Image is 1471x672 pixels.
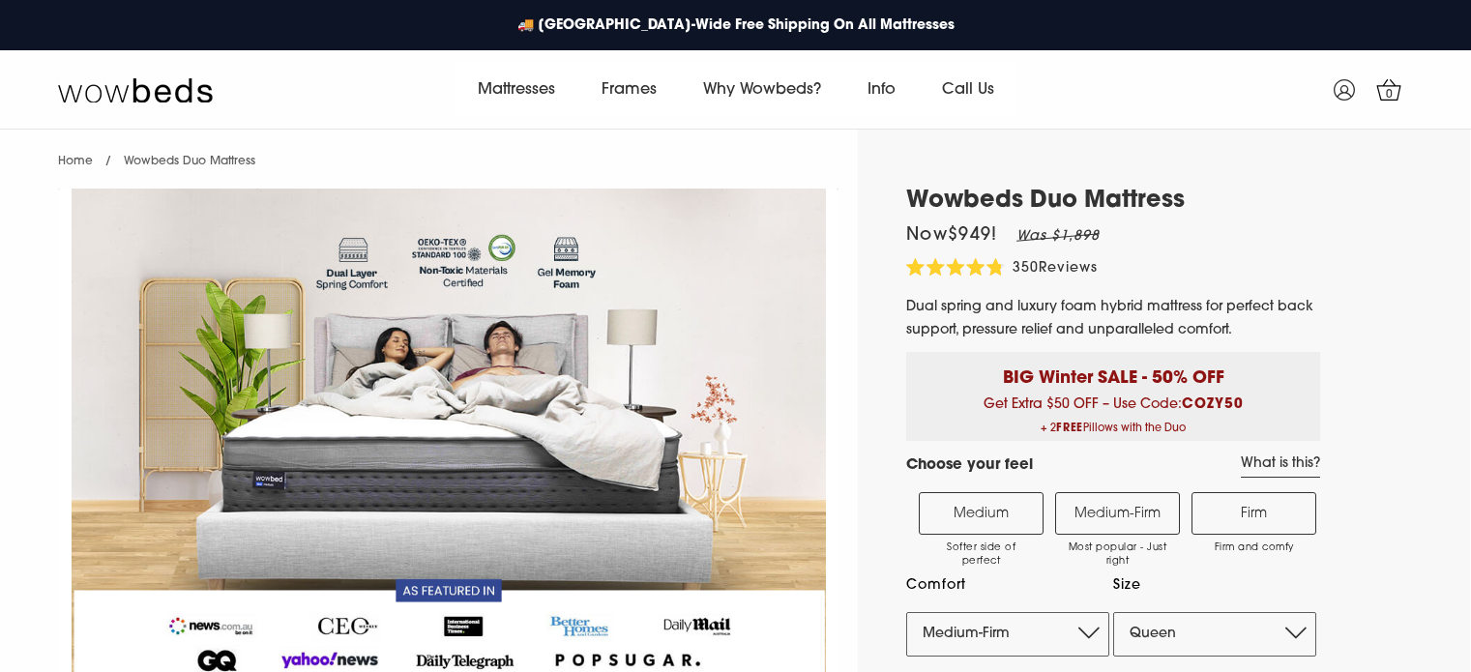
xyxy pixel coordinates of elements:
img: Wow Beds Logo [58,76,213,103]
h1: Wowbeds Duo Mattress [906,188,1320,216]
a: Home [58,156,93,167]
em: Was $1,898 [1016,229,1100,244]
b: COZY50 [1182,397,1244,412]
label: Medium-Firm [1055,492,1180,535]
a: Mattresses [455,63,578,117]
span: 0 [1380,85,1399,104]
span: / [105,156,111,167]
label: Comfort [906,573,1109,598]
a: What is this? [1241,455,1320,478]
b: FREE [1056,424,1083,434]
a: Frames [578,63,680,117]
label: Firm [1192,492,1316,535]
h4: Choose your feel [906,455,1033,478]
a: 0 [1365,66,1413,114]
a: Info [844,63,919,117]
label: Size [1113,573,1316,598]
a: 🚚 [GEOGRAPHIC_DATA]-Wide Free Shipping On All Mattresses [508,6,964,45]
p: BIG Winter SALE - 50% OFF [921,352,1306,392]
span: Most popular - Just right [1066,541,1169,569]
label: Medium [919,492,1044,535]
span: Wowbeds Duo Mattress [124,156,255,167]
a: Why Wowbeds? [680,63,844,117]
span: Now $949 ! [906,227,997,245]
nav: breadcrumbs [58,130,255,179]
a: Call Us [919,63,1017,117]
span: Firm and comfy [1202,541,1306,555]
span: + 2 Pillows with the Duo [921,417,1306,441]
span: Softer side of perfect [929,541,1033,569]
span: Dual spring and luxury foam hybrid mattress for perfect back support, pressure relief and unparal... [906,300,1313,337]
span: Get Extra $50 OFF – Use Code: [921,397,1306,441]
